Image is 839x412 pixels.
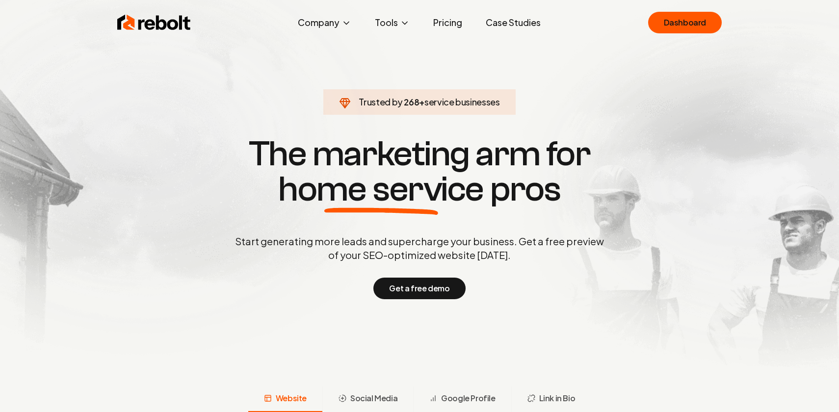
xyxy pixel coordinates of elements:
[478,13,549,32] a: Case Studies
[539,392,576,404] span: Link in Bio
[350,392,397,404] span: Social Media
[373,278,465,299] button: Get a free demo
[404,95,419,109] span: 268
[648,12,722,33] a: Dashboard
[248,386,322,412] button: Website
[290,13,359,32] button: Company
[367,13,418,32] button: Tools
[359,96,402,107] span: Trusted by
[413,386,511,412] button: Google Profile
[322,386,413,412] button: Social Media
[511,386,591,412] button: Link in Bio
[233,234,606,262] p: Start generating more leads and supercharge your business. Get a free preview of your SEO-optimiz...
[419,96,424,107] span: +
[184,136,655,207] h1: The marketing arm for pros
[276,392,307,404] span: Website
[441,392,495,404] span: Google Profile
[425,13,470,32] a: Pricing
[278,172,484,207] span: home service
[117,13,191,32] img: Rebolt Logo
[424,96,500,107] span: service businesses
